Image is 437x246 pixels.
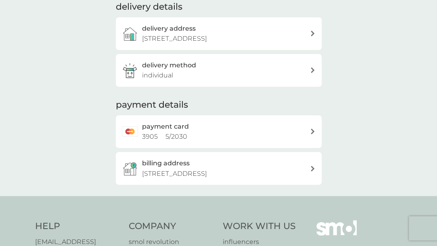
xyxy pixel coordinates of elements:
[116,99,188,111] h2: payment details
[129,220,215,233] h4: Company
[116,115,322,148] a: payment card3905 5/2030
[142,23,196,34] h3: delivery address
[142,158,190,169] h3: billing address
[116,1,182,13] h2: delivery details
[116,152,322,185] button: billing address[STREET_ADDRESS]
[116,17,322,50] a: delivery address[STREET_ADDRESS]
[142,169,207,179] p: [STREET_ADDRESS]
[142,70,173,81] p: individual
[142,60,196,71] h3: delivery method
[116,54,322,87] a: delivery methodindividual
[223,220,296,233] h4: Work With Us
[165,133,187,140] span: 5 / 2030
[142,33,207,44] p: [STREET_ADDRESS]
[142,121,189,132] h2: payment card
[142,133,158,140] span: 3905
[35,220,121,233] h4: Help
